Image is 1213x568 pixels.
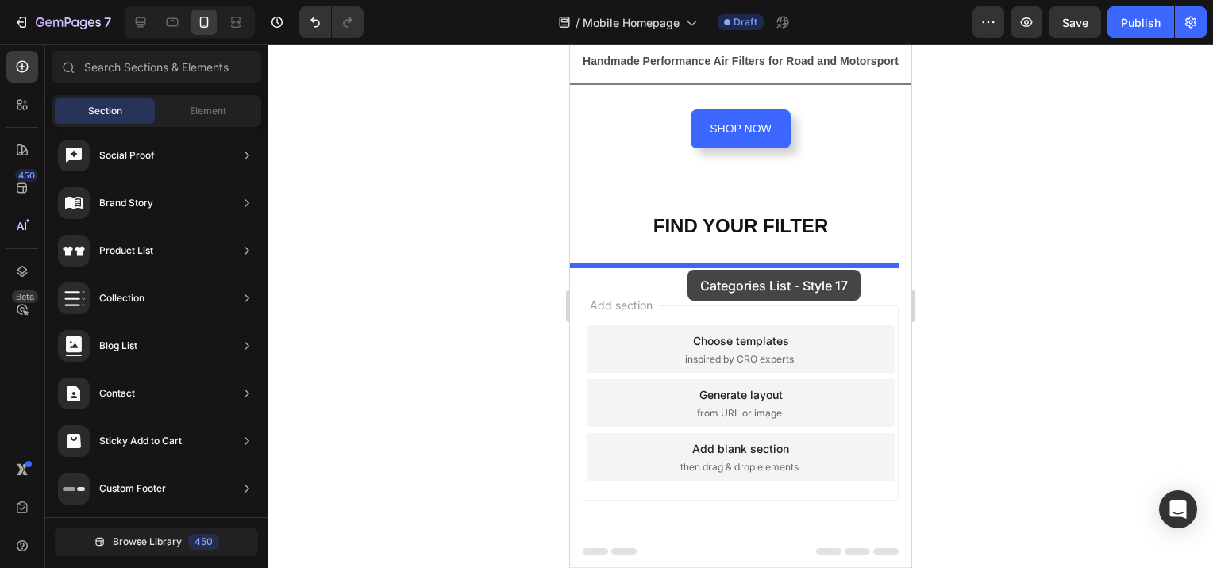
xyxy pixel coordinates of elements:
[88,104,122,118] span: Section
[6,6,118,38] button: 7
[1121,14,1161,31] div: Publish
[570,44,911,568] iframe: Design area
[104,13,111,32] p: 7
[583,14,680,31] span: Mobile Homepage
[99,386,135,401] div: Contact
[188,534,219,550] div: 450
[113,535,182,549] span: Browse Library
[99,243,153,259] div: Product List
[52,51,261,83] input: Search Sections & Elements
[99,338,137,354] div: Blog List
[190,104,226,118] span: Element
[99,195,153,211] div: Brand Story
[1049,6,1101,38] button: Save
[576,14,580,31] span: /
[1159,490,1197,528] div: Open Intercom Messenger
[99,433,182,449] div: Sticky Add to Cart
[99,290,144,306] div: Collection
[15,169,38,182] div: 450
[99,481,166,497] div: Custom Footer
[734,15,757,29] span: Draft
[1062,16,1088,29] span: Save
[12,290,38,303] div: Beta
[99,148,155,163] div: Social Proof
[55,528,258,556] button: Browse Library450
[1107,6,1174,38] button: Publish
[299,6,364,38] div: Undo/Redo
